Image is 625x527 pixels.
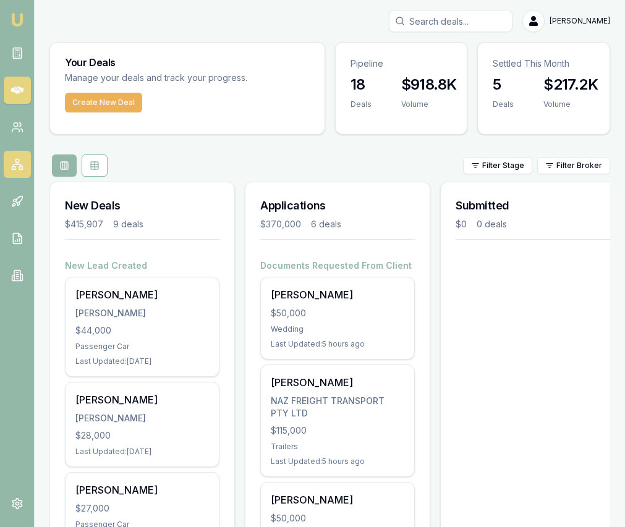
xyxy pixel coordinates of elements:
[65,57,310,67] h3: Your Deals
[65,259,219,272] h4: New Lead Created
[65,93,142,112] button: Create New Deal
[351,75,372,95] h3: 18
[493,99,514,109] div: Deals
[271,457,404,466] div: Last Updated: 5 hours ago
[75,447,209,457] div: Last Updated: [DATE]
[271,287,404,302] div: [PERSON_NAME]
[271,375,404,390] div: [PERSON_NAME]
[389,10,512,32] input: Search deals
[482,161,524,171] span: Filter Stage
[75,342,209,352] div: Passenger Car
[113,218,143,230] div: 9 deals
[456,218,467,230] div: $0
[260,259,415,272] h4: Documents Requested From Client
[271,512,404,525] div: $50,000
[260,197,415,214] h3: Applications
[537,157,610,174] button: Filter Broker
[493,57,595,70] p: Settled This Month
[75,429,209,442] div: $28,000
[463,157,532,174] button: Filter Stage
[543,99,598,109] div: Volume
[271,324,404,334] div: Wedding
[271,307,404,319] div: $50,000
[456,197,610,214] h3: Submitted
[75,324,209,337] div: $44,000
[65,197,219,214] h3: New Deals
[75,287,209,302] div: [PERSON_NAME]
[75,356,209,366] div: Last Updated: [DATE]
[351,57,453,70] p: Pipeline
[351,99,372,109] div: Deals
[401,75,457,95] h3: $918.8K
[65,71,310,85] p: Manage your deals and track your progress.
[401,99,457,109] div: Volume
[10,12,25,27] img: emu-icon-u.png
[271,492,404,507] div: [PERSON_NAME]
[271,395,404,419] div: NAZ FREIGHT TRANSPORT PTY LTD
[550,16,610,26] span: [PERSON_NAME]
[556,161,602,171] span: Filter Broker
[75,392,209,407] div: [PERSON_NAME]
[543,75,598,95] h3: $217.2K
[260,218,301,230] div: $370,000
[75,307,209,319] div: [PERSON_NAME]
[477,218,507,230] div: 0 deals
[311,218,341,230] div: 6 deals
[75,412,209,424] div: [PERSON_NAME]
[75,502,209,515] div: $27,000
[271,339,404,349] div: Last Updated: 5 hours ago
[65,218,103,230] div: $415,907
[271,442,404,452] div: Trailers
[493,75,514,95] h3: 5
[75,483,209,497] div: [PERSON_NAME]
[271,424,404,437] div: $115,000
